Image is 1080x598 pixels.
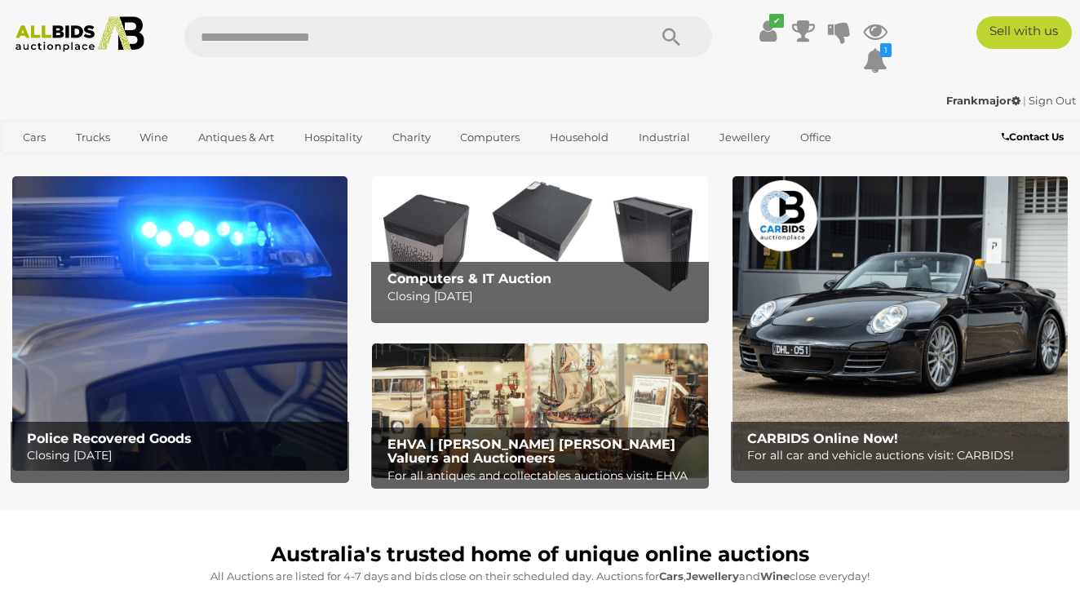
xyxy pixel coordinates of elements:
[8,16,152,52] img: Allbids.com.au
[1002,128,1068,146] a: Contact Us
[686,569,739,582] strong: Jewellery
[372,176,707,311] a: Computers & IT Auction Computers & IT Auction Closing [DATE]
[946,94,1020,107] strong: Frankmajor
[387,286,702,307] p: Closing [DATE]
[65,124,121,151] a: Trucks
[20,543,1060,566] h1: Australia's trusted home of unique online auctions
[387,271,551,286] b: Computers & IT Auction
[372,176,707,311] img: Computers & IT Auction
[760,569,790,582] strong: Wine
[976,16,1072,49] a: Sell with us
[12,124,56,151] a: Cars
[747,445,1061,466] p: For all car and vehicle auctions visit: CARBIDS!
[659,569,684,582] strong: Cars
[747,431,898,446] b: CARBIDS Online Now!
[129,124,179,151] a: Wine
[387,436,675,467] b: EHVA | [PERSON_NAME] [PERSON_NAME] Valuers and Auctioneers
[946,94,1023,107] a: Frankmajor
[1023,94,1026,107] span: |
[769,14,784,28] i: ✔
[539,124,619,151] a: Household
[20,567,1060,586] p: All Auctions are listed for 4-7 days and bids close on their scheduled day. Auctions for , and cl...
[12,176,347,470] a: Police Recovered Goods Police Recovered Goods Closing [DATE]
[372,343,707,478] a: EHVA | Evans Hastings Valuers and Auctioneers EHVA | [PERSON_NAME] [PERSON_NAME] Valuers and Auct...
[790,124,842,151] a: Office
[863,46,887,75] a: 1
[1029,94,1076,107] a: Sign Out
[631,16,712,57] button: Search
[27,445,341,466] p: Closing [DATE]
[372,343,707,478] img: EHVA | Evans Hastings Valuers and Auctioneers
[12,176,347,470] img: Police Recovered Goods
[880,43,892,57] i: 1
[27,431,192,446] b: Police Recovered Goods
[755,16,780,46] a: ✔
[709,124,781,151] a: Jewellery
[449,124,530,151] a: Computers
[294,124,373,151] a: Hospitality
[628,124,701,151] a: Industrial
[1002,131,1064,143] b: Contact Us
[733,176,1068,470] img: CARBIDS Online Now!
[76,151,213,178] a: [GEOGRAPHIC_DATA]
[382,124,441,151] a: Charity
[188,124,285,151] a: Antiques & Art
[387,466,702,486] p: For all antiques and collectables auctions visit: EHVA
[12,151,67,178] a: Sports
[733,176,1068,470] a: CARBIDS Online Now! CARBIDS Online Now! For all car and vehicle auctions visit: CARBIDS!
